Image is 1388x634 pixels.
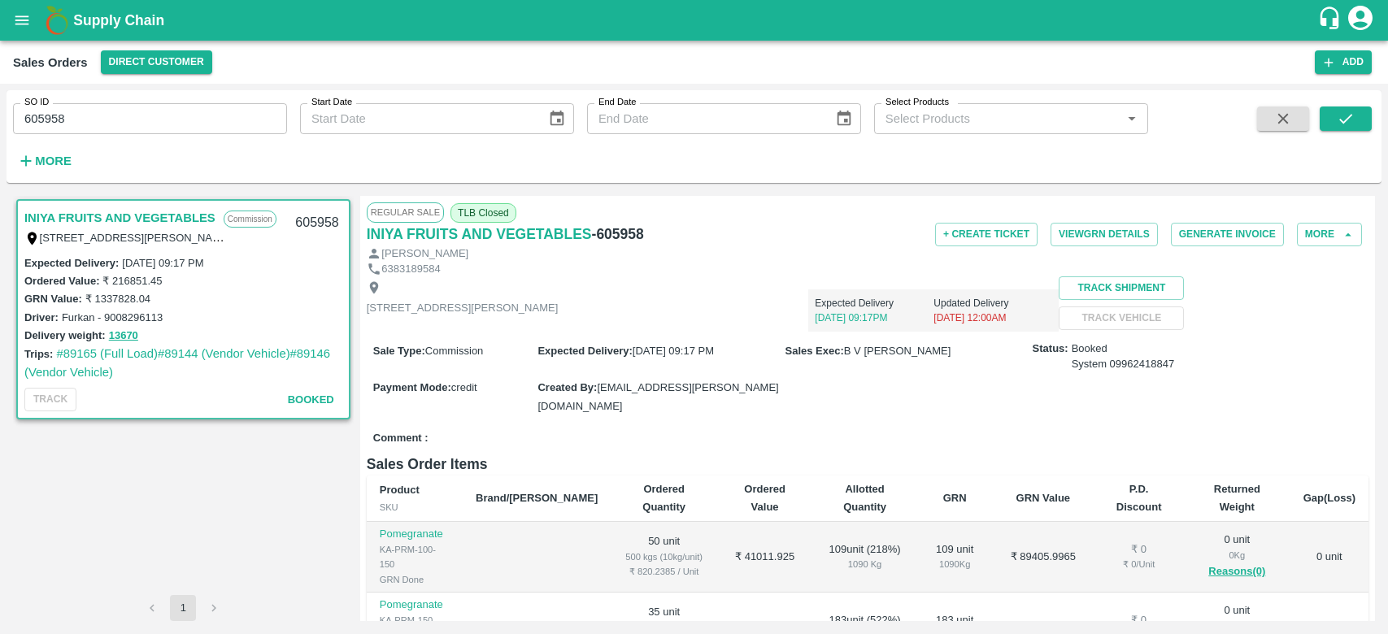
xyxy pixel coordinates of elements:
p: [STREET_ADDRESS][PERSON_NAME] [367,301,559,316]
label: Payment Mode : [373,381,451,393]
label: Select Products [885,96,949,109]
div: System 09962418847 [1072,357,1175,372]
button: Open [1121,108,1142,129]
b: Returned Weight [1214,483,1260,513]
span: Commission [425,345,484,357]
div: 1090 Kg [825,557,904,571]
b: Gap(Loss) [1303,492,1355,504]
div: ₹ 820.2385 / Unit [624,564,704,579]
div: SKU [380,500,450,515]
p: Updated Delivery [933,296,1052,310]
b: Supply Chain [73,12,164,28]
label: Expected Delivery : [537,345,632,357]
b: Ordered Quantity [642,483,685,513]
a: #89146 (Vendor Vehicle) [24,347,330,378]
td: 50 unit [611,522,717,593]
td: 0 unit [1290,522,1368,593]
label: [STREET_ADDRESS][PERSON_NAME] [40,231,232,244]
label: Expected Delivery : [24,257,119,269]
b: Brand/[PERSON_NAME] [476,492,598,504]
a: Supply Chain [73,9,1317,32]
b: Ordered Value [744,483,785,513]
label: [DATE] 09:17 PM [122,257,203,269]
a: INIYA FRUITS AND VEGETABLES [367,223,592,245]
td: ₹ 41011.925 [717,522,812,593]
div: Sales Orders [13,52,88,73]
label: ₹ 216851.45 [102,275,162,287]
label: End Date [598,96,636,109]
span: TLB Closed [450,203,516,223]
div: 605958 [285,204,348,242]
p: [DATE] 09:17PM [815,310,933,325]
strong: More [35,154,72,167]
div: GRN Done [380,572,450,587]
label: Driver: [24,311,59,324]
b: P.D. Discount [1116,483,1162,513]
div: 0 Kg [1197,548,1277,562]
label: Start Date [311,96,352,109]
p: [PERSON_NAME] [381,246,468,262]
span: [DATE] 09:17 PM [633,345,714,357]
b: GRN [943,492,967,504]
label: Ordered Value: [24,275,99,287]
label: ₹ 1337828.04 [85,293,150,305]
button: Track Shipment [1059,276,1184,300]
a: #89144 (Vendor Vehicle) [158,347,290,360]
div: ₹ 0 / Unit [1107,557,1171,571]
p: Pomegranate [380,527,450,542]
img: logo [41,4,73,37]
span: [EMAIL_ADDRESS][PERSON_NAME][DOMAIN_NAME] [537,381,778,411]
p: 6383189584 [381,262,440,277]
div: ₹ 0 [1107,613,1171,628]
label: GRN Value: [24,293,82,305]
a: #89165 (Full Load) [56,347,158,360]
span: Regular Sale [367,202,444,222]
button: Add [1315,50,1372,74]
h6: - 605958 [592,223,644,245]
label: Comment : [373,431,429,446]
span: Booked [1072,341,1175,371]
button: ViewGRN Details [1051,223,1158,246]
p: [DATE] 12:00AM [933,310,1052,325]
p: Expected Delivery [815,296,933,310]
div: 1090 Kg [930,557,979,571]
div: 0 unit [1197,532,1277,581]
div: customer-support [1317,6,1346,35]
div: 109 unit [930,542,979,572]
button: Generate Invoice [1171,223,1284,246]
b: GRN Value [1016,492,1070,504]
p: Commission [224,211,276,228]
span: Booked [288,393,334,406]
button: 13670 [109,327,138,345]
td: ₹ 89405.9965 [992,522,1094,593]
button: Select DC [101,50,212,74]
input: End Date [587,103,822,134]
div: account of current user [1346,3,1375,37]
label: SO ID [24,96,49,109]
input: Enter SO ID [13,103,287,134]
label: Delivery weight: [24,329,106,341]
h6: Sales Order Items [367,453,1368,475]
span: B V [PERSON_NAME] [844,345,951,357]
button: Reasons(0) [1197,562,1277,581]
button: Choose date [542,103,572,134]
div: 109 unit ( 218 %) [825,542,904,572]
label: Sale Type : [373,345,425,357]
label: Sales Exec : [785,345,844,357]
div: 500 kgs (10kg/unit) [624,549,704,564]
div: ₹ 0 [1107,542,1171,558]
label: Status: [1033,341,1068,357]
div: 0 Kg [1197,619,1277,633]
span: credit [451,381,477,393]
label: Created By : [537,381,597,393]
input: Select Products [879,108,1116,129]
button: More [1297,223,1362,246]
button: + Create Ticket [935,223,1038,246]
nav: pagination navigation [137,595,229,621]
b: Allotted Quantity [843,483,886,513]
label: Trips: [24,348,53,360]
input: Start Date [300,103,535,134]
div: KA-PRM-100-150 [380,542,450,572]
label: Furkan - 9008296113 [62,311,163,324]
button: open drawer [3,2,41,39]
